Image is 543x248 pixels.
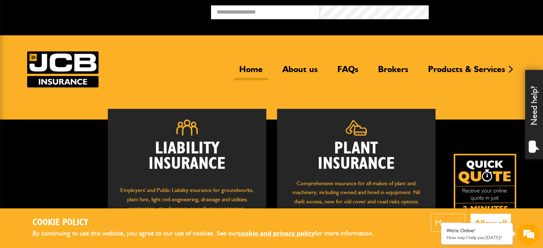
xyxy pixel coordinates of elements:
[238,229,315,237] a: cookie and privacy policy
[423,64,511,80] a: Products & Services
[471,214,511,232] button: Allow all
[525,70,543,159] div: Need help?
[119,186,256,220] p: Employers' and Public Liability insurance for groundworks, plant hire, light civil engineering, d...
[288,141,425,172] h2: Plant Insurance
[32,217,386,228] h2: Cookie Policy
[234,64,268,80] a: Home
[27,51,99,87] a: JCB Insurance Services
[32,228,386,239] p: By continuing to use this website, you agree to our use of cookies. See our for more information.
[332,64,364,80] a: FAQs
[447,235,507,240] p: How may I help you today?
[27,51,99,87] img: JCB Insurance Services logo
[373,64,414,80] a: Brokers
[447,228,507,234] div: We're Online!
[431,214,465,232] button: Manage
[119,141,256,179] h2: Liability Insurance
[288,179,425,215] p: Comprehensive insurance for all makes of plant and machinery, including owned and hired in equipm...
[454,154,516,216] img: Quick Quote
[429,5,538,16] button: Broker Login
[277,64,323,80] a: About us
[454,154,516,216] a: Get your insurance quote isn just 2-minutes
